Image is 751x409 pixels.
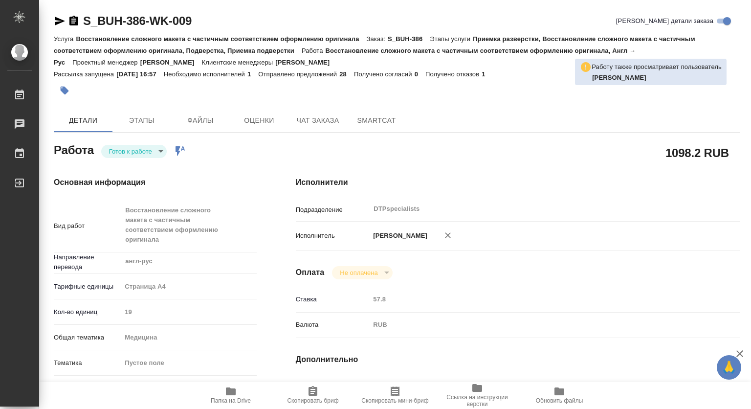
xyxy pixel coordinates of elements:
[121,278,256,295] div: Страница А4
[54,70,116,78] p: Рассылка запущена
[190,382,272,409] button: Папка на Drive
[54,252,121,272] p: Направление перевода
[717,355,741,380] button: 🙏
[296,177,740,188] h4: Исполнители
[287,397,338,404] span: Скопировать бриф
[121,305,256,319] input: Пустое поле
[54,307,121,317] p: Кол-во единиц
[518,382,600,409] button: Обновить файлы
[332,266,392,279] div: Готов к работе
[296,381,370,390] p: Последнее изменение
[337,269,380,277] button: Не оплачена
[121,329,256,346] div: Медицина
[72,59,140,66] p: Проектный менеджер
[296,320,370,330] p: Валюта
[258,70,339,78] p: Отправлено предложений
[353,114,400,127] span: SmartCat
[272,382,354,409] button: Скопировать бриф
[370,378,703,392] input: Пустое поле
[442,394,512,408] span: Ссылка на инструкции верстки
[296,267,325,278] h4: Оплата
[354,70,415,78] p: Получено согласий
[665,144,729,161] h2: 1098.2 RUB
[83,14,192,27] a: S_BUH-386-WK-009
[361,397,428,404] span: Скопировать мини-бриф
[339,70,354,78] p: 28
[616,16,713,26] span: [PERSON_NAME] детали заказа
[275,59,337,66] p: [PERSON_NAME]
[592,62,722,72] p: Работу также просматривает пользователь
[296,295,370,304] p: Ставка
[536,397,583,404] span: Обновить файлы
[370,231,427,241] p: [PERSON_NAME]
[236,114,283,127] span: Оценки
[296,205,370,215] p: Подразделение
[294,114,341,127] span: Чат заказа
[68,15,80,27] button: Скопировать ссылку
[592,73,722,83] p: Заборова Александра
[54,282,121,292] p: Тарифные единицы
[121,355,256,371] div: Пустое поле
[125,358,244,368] div: Пустое поле
[54,47,636,66] p: Восстановление сложного макета с частичным соответствием оформлению оригинала, Англ → Рус
[54,358,121,368] p: Тематика
[106,147,155,156] button: Готов к работе
[370,317,703,333] div: RUB
[296,354,740,365] h4: Дополнительно
[367,35,388,43] p: Заказ:
[76,35,366,43] p: Восстановление сложного макета с частичным соответствием оформлению оригинала
[437,225,459,246] button: Удалить исполнителя
[436,382,518,409] button: Ссылка на инструкции верстки
[54,15,66,27] button: Скопировать ссылку для ЯМессенджера
[140,59,202,66] p: [PERSON_NAME]
[430,35,473,43] p: Этапы услуги
[54,35,76,43] p: Услуга
[54,177,257,188] h4: Основная информация
[202,59,276,66] p: Клиентские менеджеры
[54,333,121,342] p: Общая тематика
[388,35,430,43] p: S_BUH-386
[415,70,425,78] p: 0
[101,145,167,158] div: Готов к работе
[296,231,370,241] p: Исполнитель
[164,70,247,78] p: Необходимо исполнителей
[54,140,94,158] h2: Работа
[60,114,107,127] span: Детали
[54,221,121,231] p: Вид работ
[247,70,258,78] p: 1
[592,74,646,81] b: [PERSON_NAME]
[116,70,164,78] p: [DATE] 16:57
[118,114,165,127] span: Этапы
[354,382,436,409] button: Скопировать мини-бриф
[370,292,703,306] input: Пустое поле
[302,47,326,54] p: Работа
[54,80,75,101] button: Добавить тэг
[482,70,492,78] p: 1
[721,357,737,378] span: 🙏
[177,114,224,127] span: Файлы
[425,70,482,78] p: Получено отказов
[211,397,251,404] span: Папка на Drive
